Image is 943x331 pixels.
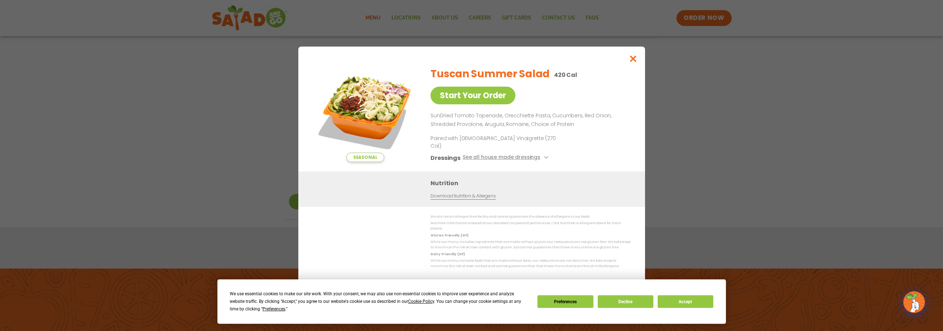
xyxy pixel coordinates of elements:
[346,153,384,162] span: Seasonal
[230,290,529,313] div: We use essential cookies to make our site work. With your consent, we may also use non-essential ...
[431,87,515,104] a: Start Your Order
[598,295,653,308] button: Decline
[431,153,460,162] h3: Dressings
[658,295,713,308] button: Accept
[621,47,645,71] button: Close modal
[431,112,628,129] p: SunDried Tomato Tapenade, Orecchiette Pasta, Cucumbers, Red Onion, Shredded Provolone, Arugula, R...
[904,292,924,312] img: wpChatIcon
[431,258,631,269] p: While our menu includes foods that are made without dairy, our restaurants are not dairy free. We...
[462,153,550,162] button: See all house made dressings
[408,299,434,304] span: Cookie Policy
[263,306,285,312] span: Preferences
[431,134,564,149] p: Paired with [DEMOGRAPHIC_DATA] Vinaigrette (270 Cal)
[431,233,468,237] strong: Gluten Friendly (GF)
[431,221,631,232] p: Nutrition information is based on our standard recipes and portion sizes. Click Nutrition & Aller...
[431,252,464,256] strong: Dairy Friendly (DF)
[554,70,577,79] p: 420 Cal
[431,178,634,187] h3: Nutrition
[537,295,593,308] button: Preferences
[431,192,496,199] a: Download Nutrition & Allergens
[431,214,631,219] p: We are not an allergen free facility and cannot guarantee the absence of allergens in our foods.
[431,66,550,82] h2: Tuscan Summer Salad
[217,279,726,324] div: Cookie Consent Prompt
[315,61,416,162] img: Featured product photo for Tuscan Summer Salad
[431,239,631,251] p: While our menu includes ingredients that are made without gluten, our restaurants are not gluten ...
